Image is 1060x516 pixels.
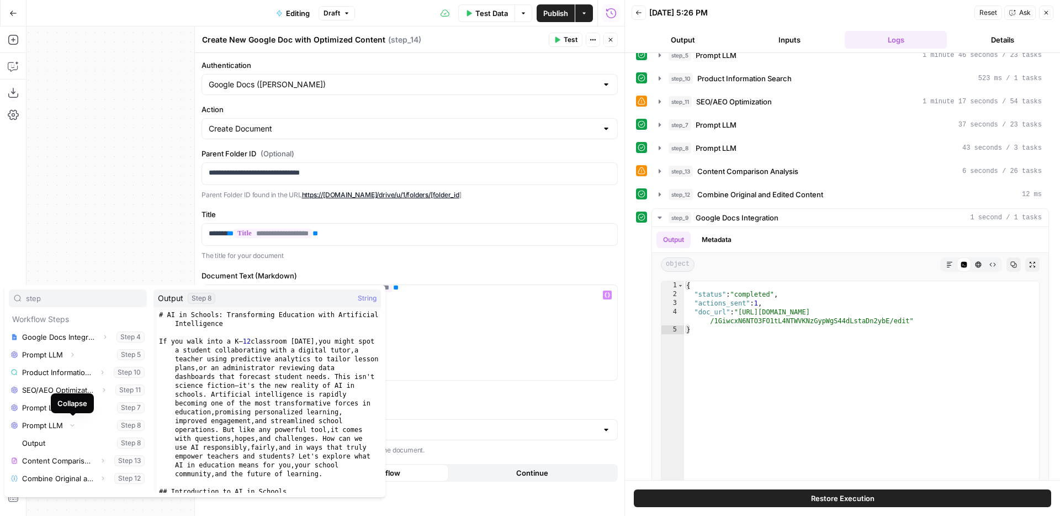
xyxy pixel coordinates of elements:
[669,50,691,61] span: step_5
[20,434,147,452] button: Select variable Output
[302,191,459,199] a: https://[DOMAIN_NAME]/drive/u/1/folders/[folder_id
[970,213,1042,223] span: 1 second / 1 tasks
[269,4,316,22] button: Editing
[537,4,575,22] button: Publish
[449,464,616,482] button: Continue
[696,50,736,61] span: Prompt LLM
[26,293,142,304] input: Search
[202,148,618,159] label: Parent Folder ID
[9,364,147,381] button: Select variable Product Information Search
[202,34,385,45] textarea: Create New Google Doc with Optimized Content
[652,93,1048,110] button: 1 minute 17 seconds / 54 tasks
[549,33,582,47] button: Test
[209,123,597,134] input: Create Document
[286,8,310,19] span: Editing
[652,70,1048,87] button: 523 ms / 1 tasks
[9,328,147,346] button: Select variable Google Docs Integration
[669,212,691,223] span: step_9
[978,73,1042,83] span: 523 ms / 1 tasks
[677,281,683,290] span: Toggle code folding, rows 1 through 5
[669,119,691,130] span: step_7
[9,417,147,434] button: Select variable Prompt LLM
[1022,189,1042,199] span: 12 ms
[669,73,693,84] span: step_10
[661,281,684,290] div: 1
[9,470,147,487] button: Select variable Combine Original and Edited Content
[669,166,693,177] span: step_13
[202,60,618,71] label: Authentication
[9,310,147,328] p: Workflow Steps
[923,97,1042,107] span: 1 minute 17 seconds / 54 tasks
[475,8,508,19] span: Test Data
[958,120,1042,130] span: 37 seconds / 23 tasks
[209,424,597,435] input: Private
[261,148,294,159] span: (Optional)
[696,96,772,107] span: SEO/AEO Optimization
[1019,8,1031,18] span: Ask
[697,73,792,84] span: Product Information Search
[202,189,618,201] p: Parent Folder ID found in the URL ]
[738,31,840,49] button: Inputs
[661,325,684,334] div: 5
[188,293,215,304] div: Step 8
[634,489,1051,507] button: Restore Execution
[202,445,618,456] p: If you make it public, anyone with the link will be able to see the document.
[202,405,618,416] label: Permissions
[632,31,734,49] button: Output
[652,209,1048,227] button: 1 second / 1 tasks
[696,119,736,130] span: Prompt LLM
[661,299,684,308] div: 3
[319,6,355,20] button: Draft
[652,162,1048,180] button: 6 seconds / 26 tasks
[652,186,1048,203] button: 12 ms
[951,31,1053,49] button: Details
[661,308,684,325] div: 4
[696,212,778,223] span: Google Docs Integration
[9,452,147,470] button: Select variable Content Comparison Analysis
[564,35,577,45] span: Test
[458,4,515,22] button: Test Data
[652,139,1048,157] button: 43 seconds / 3 tasks
[845,31,947,49] button: Logs
[923,50,1042,60] span: 1 minute 46 seconds / 23 tasks
[9,346,147,364] button: Select variable Prompt LLM
[979,8,997,18] span: Reset
[9,399,147,417] button: Select variable Prompt LLM
[661,257,695,272] span: object
[202,250,618,261] p: The title for your document
[661,290,684,299] div: 2
[652,227,1048,503] div: 1 second / 1 tasks
[158,293,183,304] span: Output
[652,116,1048,134] button: 37 seconds / 23 tasks
[324,8,340,18] span: Draft
[656,231,691,248] button: Output
[669,96,692,107] span: step_11
[696,143,736,154] span: Prompt LLM
[209,79,597,90] input: Google Docs (Emma)
[697,166,798,177] span: Content Comparison Analysis
[669,143,691,154] span: step_8
[516,467,548,478] span: Continue
[543,8,568,19] span: Publish
[202,270,618,281] label: Document Text (Markdown)
[1004,6,1036,20] button: Ask
[202,104,618,115] label: Action
[202,385,618,396] p: The content of your document. You can use Markdown
[388,34,421,45] span: ( step_14 )
[202,209,618,220] label: Title
[697,189,823,200] span: Combine Original and Edited Content
[962,143,1042,153] span: 43 seconds / 3 tasks
[811,493,875,504] span: Restore Execution
[962,166,1042,176] span: 6 seconds / 26 tasks
[669,189,693,200] span: step_12
[974,6,1002,20] button: Reset
[695,231,738,248] button: Metadata
[9,381,147,399] button: Select variable SEO/AEO Optimization
[358,293,377,304] span: String
[652,46,1048,64] button: 1 minute 46 seconds / 23 tasks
